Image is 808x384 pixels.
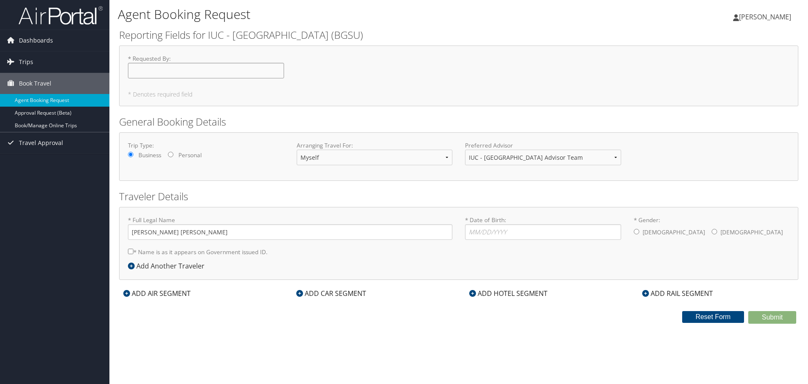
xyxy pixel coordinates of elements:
span: Book Travel [19,73,51,94]
input: * Gender:[DEMOGRAPHIC_DATA][DEMOGRAPHIC_DATA] [712,229,717,234]
h2: Reporting Fields for IUC - [GEOGRAPHIC_DATA] (BGSU) [119,28,798,42]
label: [DEMOGRAPHIC_DATA] [643,224,705,240]
span: [PERSON_NAME] [739,12,791,21]
input: * Date of Birth: [465,224,621,240]
h5: * Denotes required field [128,91,789,97]
label: * Requested By : [128,54,284,78]
button: Submit [748,311,796,324]
h2: Traveler Details [119,189,798,204]
div: Add Another Traveler [128,261,209,271]
img: airportal-logo.png [19,5,103,25]
h2: General Booking Details [119,115,798,129]
label: Trip Type: [128,141,284,150]
label: * Gender: [634,216,790,241]
label: * Date of Birth: [465,216,621,240]
label: [DEMOGRAPHIC_DATA] [720,224,783,240]
input: * Gender:[DEMOGRAPHIC_DATA][DEMOGRAPHIC_DATA] [634,229,639,234]
label: Personal [178,151,202,159]
span: Travel Approval [19,132,63,153]
div: ADD CAR SEGMENT [292,288,370,298]
input: * Full Legal Name [128,224,452,240]
label: Preferred Advisor [465,141,621,150]
label: * Full Legal Name [128,216,452,240]
button: Reset Form [682,311,744,323]
div: ADD AIR SEGMENT [119,288,195,298]
a: [PERSON_NAME] [733,4,800,30]
input: * Requested By: [128,63,284,78]
h1: Agent Booking Request [118,5,572,23]
div: ADD RAIL SEGMENT [638,288,717,298]
div: ADD HOTEL SEGMENT [465,288,552,298]
span: Trips [19,51,33,73]
span: Dashboards [19,30,53,51]
input: * Name is as it appears on Government issued ID. [128,249,133,254]
label: Arranging Travel For: [297,141,453,150]
label: Business [138,151,161,159]
label: * Name is as it appears on Government issued ID. [128,244,268,260]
